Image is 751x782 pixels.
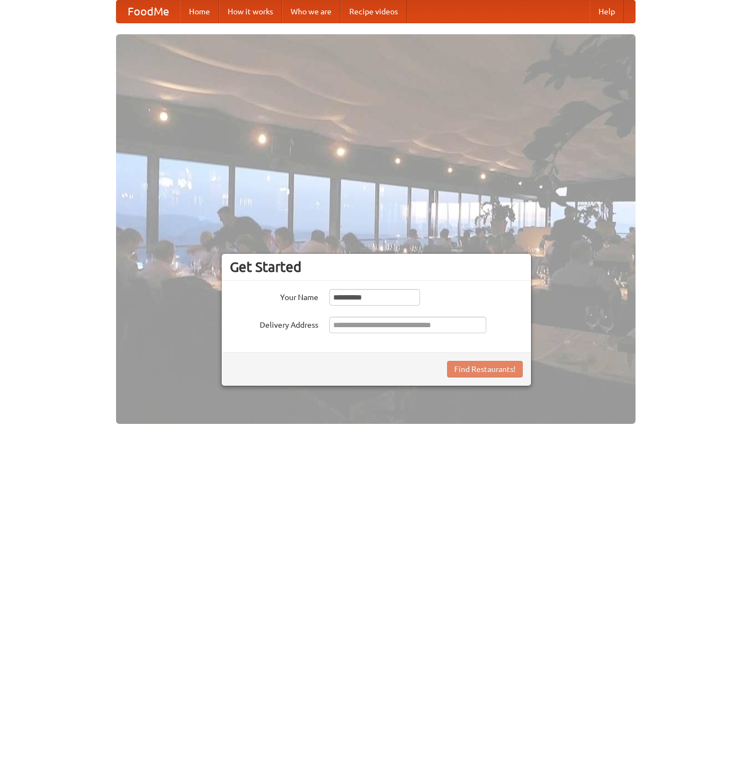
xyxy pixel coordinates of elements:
[230,289,318,303] label: Your Name
[282,1,340,23] a: Who we are
[340,1,407,23] a: Recipe videos
[590,1,624,23] a: Help
[447,361,523,377] button: Find Restaurants!
[219,1,282,23] a: How it works
[117,1,180,23] a: FoodMe
[230,259,523,275] h3: Get Started
[230,317,318,330] label: Delivery Address
[180,1,219,23] a: Home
